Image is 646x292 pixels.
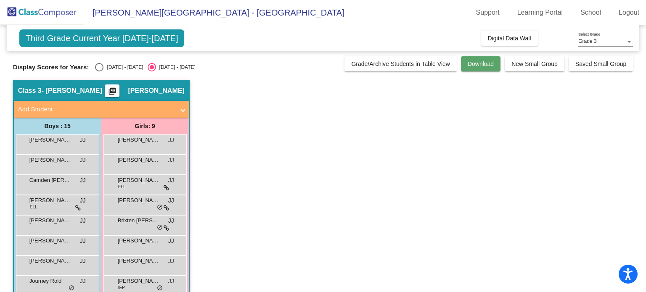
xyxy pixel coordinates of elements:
span: Display Scores for Years: [13,63,89,71]
span: IEP [118,284,125,291]
button: Digital Data Wall [481,31,538,46]
span: JJ [168,176,174,185]
span: JJ [80,277,86,286]
span: [PERSON_NAME] [29,257,71,265]
span: [PERSON_NAME] [29,156,71,164]
div: Boys : 15 [14,118,101,134]
span: JJ [80,196,86,205]
span: Digital Data Wall [488,35,531,42]
mat-radio-group: Select an option [95,63,195,71]
span: Saved Small Group [575,61,626,67]
span: Brixten [PERSON_NAME] [118,216,160,225]
span: JJ [80,216,86,225]
mat-icon: picture_as_pdf [107,87,117,99]
span: do_not_disturb_alt [157,204,163,211]
span: [PERSON_NAME] [29,237,71,245]
span: do_not_disturb_alt [69,285,74,292]
a: Learning Portal [511,6,570,19]
span: - [PERSON_NAME] [42,87,102,95]
button: Saved Small Group [569,56,633,71]
span: [PERSON_NAME] [118,277,160,285]
span: [PERSON_NAME] [29,216,71,225]
span: [PERSON_NAME] [128,87,184,95]
span: [PERSON_NAME] [118,196,160,205]
span: [PERSON_NAME] [118,237,160,245]
span: [PERSON_NAME] [118,156,160,164]
span: [PERSON_NAME] [29,196,71,205]
span: [PERSON_NAME] [118,136,160,144]
span: ELL [30,204,37,210]
span: JJ [80,257,86,266]
span: Class 3 [18,87,42,95]
span: [PERSON_NAME] [118,257,160,265]
div: [DATE] - [DATE] [156,63,196,71]
span: JJ [168,277,174,286]
mat-panel-title: Add Student [18,105,175,114]
span: New Small Group [511,61,558,67]
span: JJ [168,136,174,145]
span: Download [468,61,494,67]
span: [PERSON_NAME] [118,176,160,184]
span: do_not_disturb_alt [157,285,163,292]
div: [DATE] - [DATE] [103,63,143,71]
span: Camden [PERSON_NAME] [29,176,71,184]
span: JJ [80,176,86,185]
span: JJ [80,156,86,165]
span: Journey Rold [29,277,71,285]
span: [PERSON_NAME] [29,136,71,144]
span: ELL [118,184,126,190]
span: [PERSON_NAME][GEOGRAPHIC_DATA] - [GEOGRAPHIC_DATA] [84,6,344,19]
a: School [574,6,608,19]
span: JJ [168,257,174,266]
span: Third Grade Current Year [DATE]-[DATE] [19,29,185,47]
button: Print Students Details [105,84,119,97]
span: Grade 3 [578,38,596,44]
span: JJ [168,196,174,205]
span: JJ [80,237,86,245]
a: Support [469,6,506,19]
span: JJ [168,156,174,165]
div: Girls: 9 [101,118,189,134]
span: do_not_disturb_alt [157,224,163,231]
a: Logout [612,6,646,19]
button: Grade/Archive Students in Table View [344,56,457,71]
button: Download [461,56,500,71]
mat-expansion-panel-header: Add Student [14,101,189,118]
span: JJ [168,237,174,245]
button: New Small Group [505,56,564,71]
span: Grade/Archive Students in Table View [351,61,450,67]
span: JJ [80,136,86,145]
span: JJ [168,216,174,225]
